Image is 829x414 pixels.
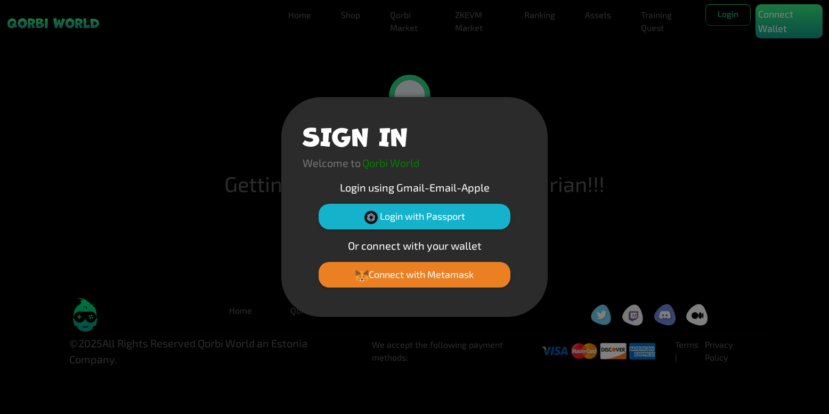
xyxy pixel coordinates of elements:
h1: SIGN IN [303,118,408,150]
p: Qorbi World [362,155,419,171]
button: Login with Passport [319,204,510,229]
p: Welcome to [303,155,361,171]
p: Login using Gmail-Email-Apple [303,179,526,195]
button: Connect with Metamask [319,262,510,288]
img: Passport Logo [364,211,378,224]
p: Or connect with your wallet [303,237,526,253]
